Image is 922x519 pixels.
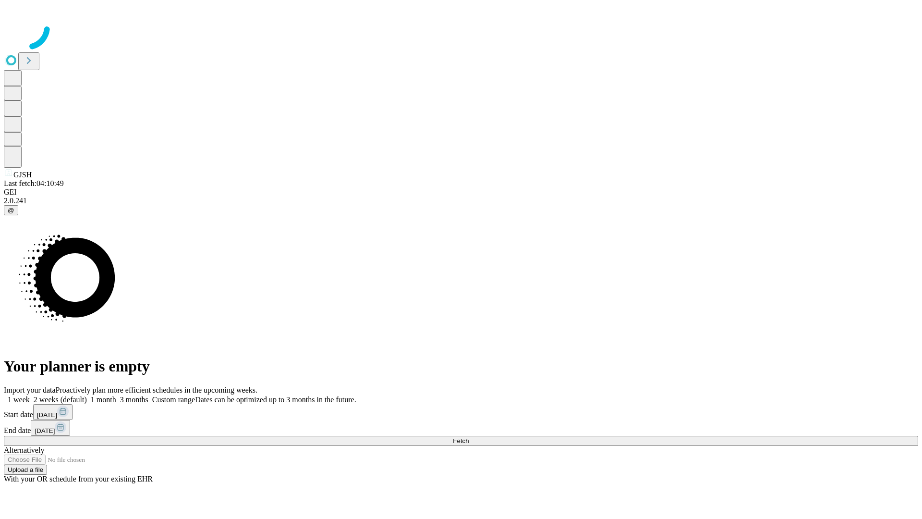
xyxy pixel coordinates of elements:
[31,420,70,436] button: [DATE]
[4,197,918,205] div: 2.0.241
[4,475,153,483] span: With your OR schedule from your existing EHR
[4,386,56,394] span: Import your data
[195,395,356,404] span: Dates can be optimized up to 3 months in the future.
[152,395,195,404] span: Custom range
[4,205,18,215] button: @
[4,179,64,187] span: Last fetch: 04:10:49
[4,404,918,420] div: Start date
[34,395,87,404] span: 2 weeks (default)
[56,386,257,394] span: Proactively plan more efficient schedules in the upcoming weeks.
[4,446,44,454] span: Alternatively
[13,171,32,179] span: GJSH
[35,427,55,434] span: [DATE]
[453,437,469,445] span: Fetch
[8,395,30,404] span: 1 week
[4,420,918,436] div: End date
[91,395,116,404] span: 1 month
[4,436,918,446] button: Fetch
[4,465,47,475] button: Upload a file
[37,411,57,419] span: [DATE]
[4,188,918,197] div: GEI
[120,395,148,404] span: 3 months
[4,358,918,375] h1: Your planner is empty
[8,207,14,214] span: @
[33,404,73,420] button: [DATE]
